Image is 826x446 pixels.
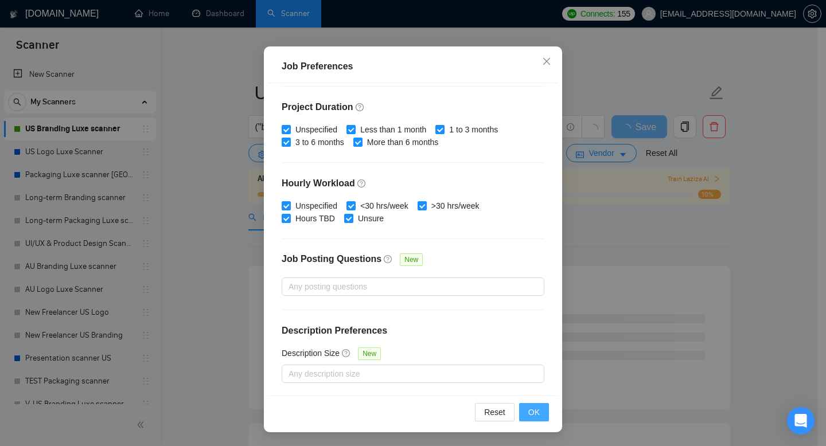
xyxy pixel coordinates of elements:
[282,252,381,266] h4: Job Posting Questions
[400,253,423,266] span: New
[356,199,413,212] span: <30 hrs/week
[291,212,340,225] span: Hours TBD
[282,100,544,114] h4: Project Duration
[427,199,484,212] span: >30 hrs/week
[357,179,367,188] span: question-circle
[528,406,540,418] span: OK
[291,199,342,212] span: Unspecified
[342,349,351,358] span: question-circle
[356,103,365,112] span: question-circle
[358,347,381,360] span: New
[282,60,544,73] div: Job Preferences
[531,46,562,77] button: Close
[445,123,502,136] span: 1 to 3 months
[353,212,388,225] span: Unsure
[282,177,544,190] h4: Hourly Workload
[282,347,340,359] h5: Description Size
[542,57,551,66] span: close
[384,255,393,264] span: question-circle
[475,403,515,421] button: Reset
[282,324,544,338] h4: Description Preferences
[356,123,431,136] span: Less than 1 month
[363,136,443,148] span: More than 6 months
[787,407,815,435] div: Open Intercom Messenger
[291,123,342,136] span: Unspecified
[519,403,549,421] button: OK
[291,136,349,148] span: 3 to 6 months
[484,406,505,418] span: Reset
